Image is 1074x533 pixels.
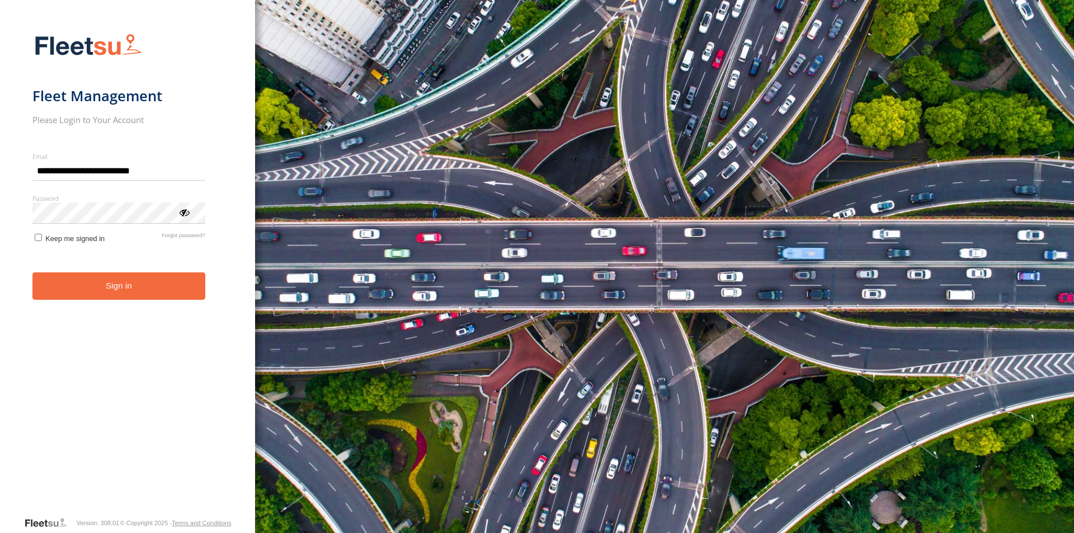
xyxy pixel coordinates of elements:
[32,152,205,161] label: Email
[120,520,232,526] div: © Copyright 2025 -
[32,87,205,105] h1: Fleet Management
[32,272,205,300] button: Sign in
[172,520,231,526] a: Terms and Conditions
[32,31,144,60] img: Fleetsu
[35,234,42,241] input: Keep me signed in
[24,517,76,529] a: Visit our Website
[178,206,190,218] div: ViewPassword
[162,232,205,243] a: Forgot password?
[77,520,119,526] div: Version: 308.01
[32,114,205,125] h2: Please Login to Your Account
[32,194,205,202] label: Password
[32,27,223,516] form: main
[45,234,105,243] span: Keep me signed in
